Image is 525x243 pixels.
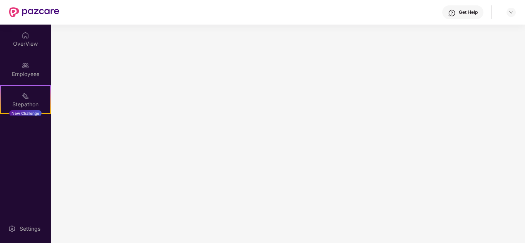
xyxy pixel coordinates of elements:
[22,31,29,39] img: svg+xml;base64,PHN2ZyBpZD0iSG9tZSIgeG1sbnM9Imh0dHA6Ly93d3cudzMub3JnLzIwMDAvc3ZnIiB3aWR0aD0iMjAiIG...
[459,9,478,15] div: Get Help
[9,7,59,17] img: New Pazcare Logo
[8,225,16,233] img: svg+xml;base64,PHN2ZyBpZD0iU2V0dGluZy0yMHgyMCIgeG1sbnM9Imh0dHA6Ly93d3cudzMub3JnLzIwMDAvc3ZnIiB3aW...
[508,9,514,15] img: svg+xml;base64,PHN2ZyBpZD0iRHJvcGRvd24tMzJ4MzIiIHhtbG5zPSJodHRwOi8vd3d3LnczLm9yZy8yMDAwL3N2ZyIgd2...
[22,92,29,100] img: svg+xml;base64,PHN2ZyB4bWxucz0iaHR0cDovL3d3dy53My5vcmcvMjAwMC9zdmciIHdpZHRoPSIyMSIgaGVpZ2h0PSIyMC...
[1,101,50,108] div: Stepathon
[9,110,42,116] div: New Challenge
[17,225,43,233] div: Settings
[448,9,456,17] img: svg+xml;base64,PHN2ZyBpZD0iSGVscC0zMngzMiIgeG1sbnM9Imh0dHA6Ly93d3cudzMub3JnLzIwMDAvc3ZnIiB3aWR0aD...
[22,62,29,69] img: svg+xml;base64,PHN2ZyBpZD0iRW1wbG95ZWVzIiB4bWxucz0iaHR0cDovL3d3dy53My5vcmcvMjAwMC9zdmciIHdpZHRoPS...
